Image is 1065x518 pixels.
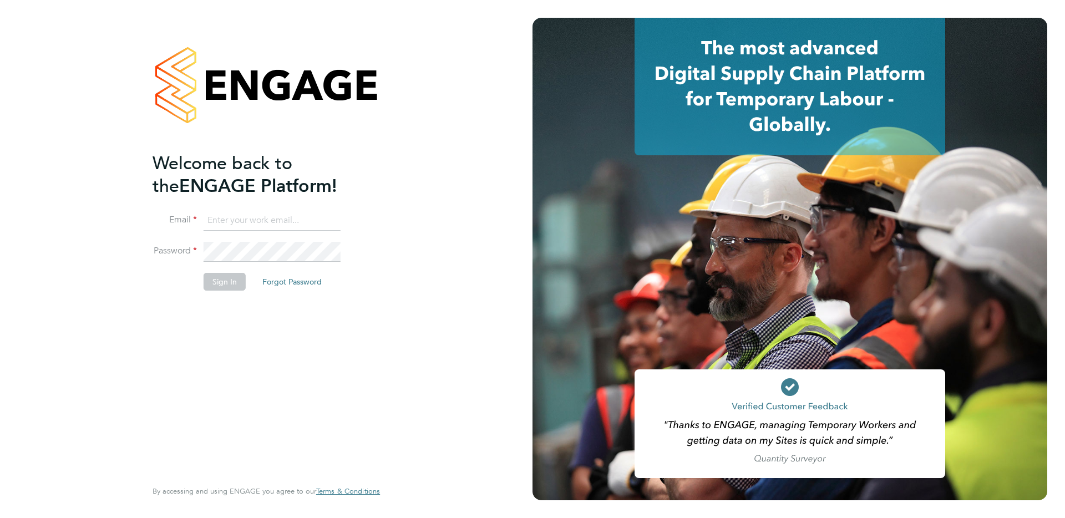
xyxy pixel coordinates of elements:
button: Forgot Password [253,273,331,291]
button: Sign In [204,273,246,291]
label: Email [153,214,197,226]
a: Terms & Conditions [316,487,380,496]
span: By accessing and using ENGAGE you agree to our [153,486,380,496]
h2: ENGAGE Platform! [153,152,369,197]
span: Welcome back to the [153,153,292,197]
label: Password [153,245,197,257]
span: Terms & Conditions [316,486,380,496]
input: Enter your work email... [204,211,341,231]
